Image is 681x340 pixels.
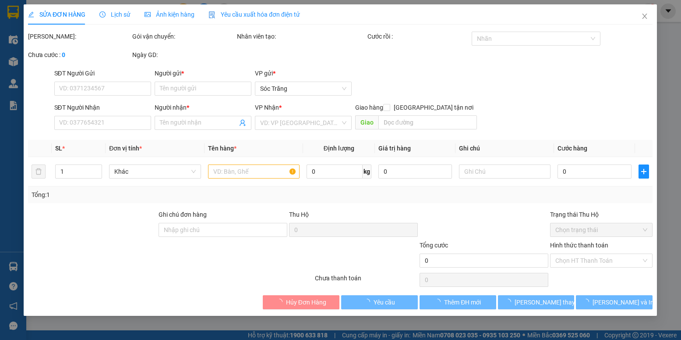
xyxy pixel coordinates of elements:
[28,32,131,41] div: [PERSON_NAME]:
[155,68,251,78] div: Người gửi
[56,145,63,152] span: SL
[155,103,251,112] div: Người nhận
[239,119,246,126] span: user-add
[209,11,216,18] img: icon
[367,32,470,41] div: Cước rồi :
[576,295,653,309] button: [PERSON_NAME] và In
[374,297,395,307] span: Yêu cầu
[498,295,575,309] button: [PERSON_NAME] thay đổi
[391,103,477,112] span: [GEOGRAPHIC_DATA] tận nơi
[314,273,419,289] div: Chưa thanh toán
[639,168,649,175] span: plus
[420,242,448,249] span: Tổng cước
[32,190,263,200] div: Tổng: 1
[555,223,647,236] span: Chọn trạng thái
[145,11,195,18] span: Ảnh kiện hàng
[324,145,354,152] span: Định lượng
[286,297,326,307] span: Hủy Đơn Hàng
[263,295,340,309] button: Hủy Đơn Hàng
[378,115,477,129] input: Dọc đường
[115,165,196,178] span: Khác
[276,299,286,305] span: loading
[159,223,287,237] input: Ghi chú đơn hàng
[133,50,235,60] div: Ngày GD:
[505,299,515,305] span: loading
[515,297,585,307] span: [PERSON_NAME] thay đổi
[355,104,383,111] span: Giao hàng
[378,145,411,152] span: Giá trị hàng
[28,11,34,18] span: edit
[456,140,554,157] th: Ghi chú
[459,165,551,179] input: Ghi Chú
[109,145,142,152] span: Đơn vị tính
[28,11,85,18] span: SỬA ĐƠN HÀNG
[435,299,445,305] span: loading
[639,165,649,179] button: plus
[32,165,46,179] button: delete
[28,50,131,60] div: Chưa cước :
[133,32,235,41] div: Gói vận chuyển:
[445,297,481,307] span: Thêm ĐH mới
[260,82,346,95] span: Sóc Trăng
[62,51,65,58] b: 0
[593,297,654,307] span: [PERSON_NAME] và In
[550,210,653,219] div: Trạng thái Thu Hộ
[550,242,608,249] label: Hình thức thanh toán
[209,11,300,18] span: Yêu cầu xuất hóa đơn điện tử
[633,4,657,29] button: Close
[100,11,106,18] span: clock-circle
[363,165,371,179] span: kg
[100,11,131,18] span: Lịch sử
[237,32,366,41] div: Nhân viên tạo:
[289,211,309,218] span: Thu Hộ
[159,211,207,218] label: Ghi chú đơn hàng
[54,68,151,78] div: SĐT Người Gửi
[255,68,352,78] div: VP gửi
[355,115,378,129] span: Giao
[558,145,588,152] span: Cước hàng
[583,299,593,305] span: loading
[54,103,151,112] div: SĐT Người Nhận
[208,145,236,152] span: Tên hàng
[342,295,418,309] button: Yêu cầu
[255,104,279,111] span: VP Nhận
[208,165,300,179] input: VD: Bàn, Ghế
[420,295,496,309] button: Thêm ĐH mới
[145,11,151,18] span: picture
[364,299,374,305] span: loading
[642,13,649,20] span: close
